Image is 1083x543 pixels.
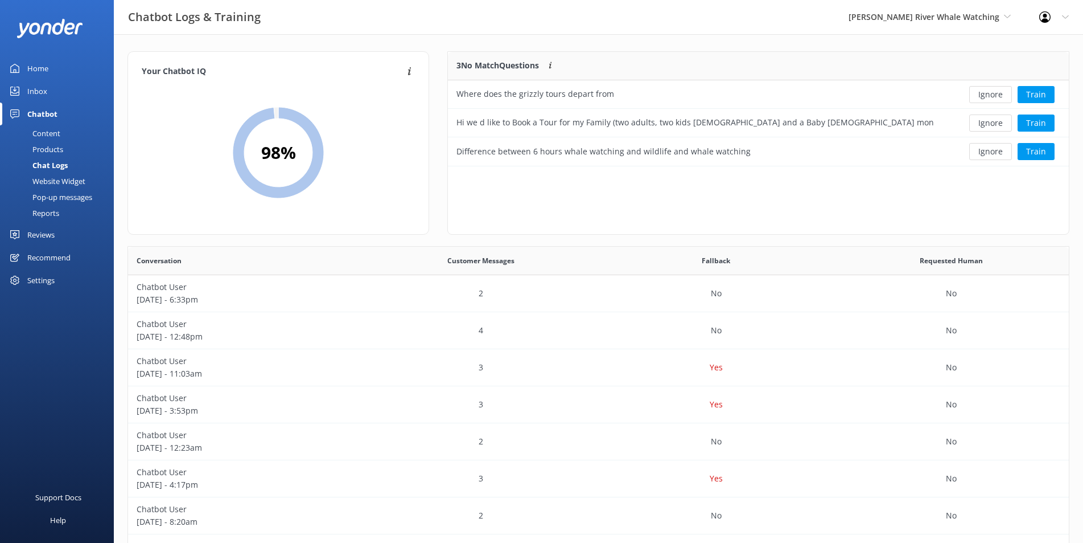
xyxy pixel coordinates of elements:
[137,392,355,405] p: Chatbot User
[137,442,355,454] p: [DATE] - 12:23am
[128,497,1069,534] div: row
[128,386,1069,423] div: row
[946,324,957,337] p: No
[7,157,114,173] a: Chat Logs
[479,509,483,522] p: 2
[1018,86,1055,103] button: Train
[702,255,730,266] span: Fallback
[137,368,355,380] p: [DATE] - 11:03am
[479,324,483,337] p: 4
[137,255,182,266] span: Conversation
[137,355,355,368] p: Chatbot User
[7,205,114,221] a: Reports
[447,255,514,266] span: Customer Messages
[261,139,296,166] h2: 98 %
[456,145,751,158] div: Difference between 6 hours whale watching and wildlife and whale watching
[7,125,60,141] div: Content
[946,398,957,411] p: No
[479,361,483,374] p: 3
[17,19,83,38] img: yonder-white-logo.png
[137,516,355,528] p: [DATE] - 8:20am
[7,141,63,157] div: Products
[969,143,1012,160] button: Ignore
[456,88,614,100] div: Where does the grizzly tours depart from
[479,287,483,300] p: 2
[479,472,483,485] p: 3
[479,398,483,411] p: 3
[27,269,55,292] div: Settings
[448,80,1069,109] div: row
[448,109,1069,137] div: row
[448,80,1069,166] div: grid
[50,509,66,532] div: Help
[7,189,114,205] a: Pop-up messages
[137,479,355,491] p: [DATE] - 4:17pm
[479,435,483,448] p: 2
[710,472,723,485] p: Yes
[711,287,722,300] p: No
[711,509,722,522] p: No
[137,503,355,516] p: Chatbot User
[128,349,1069,386] div: row
[946,509,957,522] p: No
[27,223,55,246] div: Reviews
[137,466,355,479] p: Chatbot User
[1018,115,1055,132] button: Train
[7,205,59,221] div: Reports
[946,287,957,300] p: No
[128,8,261,26] h3: Chatbot Logs & Training
[128,312,1069,349] div: row
[456,116,934,129] div: Hi we d like to Book a Tour for my Family (two adults, two kids [DEMOGRAPHIC_DATA] and a Baby [DE...
[128,460,1069,497] div: row
[137,330,355,343] p: [DATE] - 12:48pm
[7,157,68,173] div: Chat Logs
[946,472,957,485] p: No
[137,318,355,330] p: Chatbot User
[137,281,355,293] p: Chatbot User
[7,141,114,157] a: Products
[35,486,81,509] div: Support Docs
[27,103,57,125] div: Chatbot
[1018,143,1055,160] button: Train
[7,125,114,141] a: Content
[969,86,1012,103] button: Ignore
[137,429,355,442] p: Chatbot User
[128,423,1069,460] div: row
[710,398,723,411] p: Yes
[946,435,957,448] p: No
[710,361,723,374] p: Yes
[849,11,999,22] span: [PERSON_NAME] River Whale Watching
[137,293,355,306] p: [DATE] - 6:33pm
[128,275,1069,312] div: row
[946,361,957,374] p: No
[711,435,722,448] p: No
[7,173,114,189] a: Website Widget
[456,59,539,72] p: 3 No Match Questions
[27,80,47,103] div: Inbox
[27,57,48,80] div: Home
[137,405,355,417] p: [DATE] - 3:53pm
[711,324,722,337] p: No
[142,66,404,78] h4: Your Chatbot IQ
[920,255,983,266] span: Requested Human
[448,137,1069,166] div: row
[7,189,92,205] div: Pop-up messages
[969,115,1012,132] button: Ignore
[7,173,85,189] div: Website Widget
[27,246,71,269] div: Recommend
